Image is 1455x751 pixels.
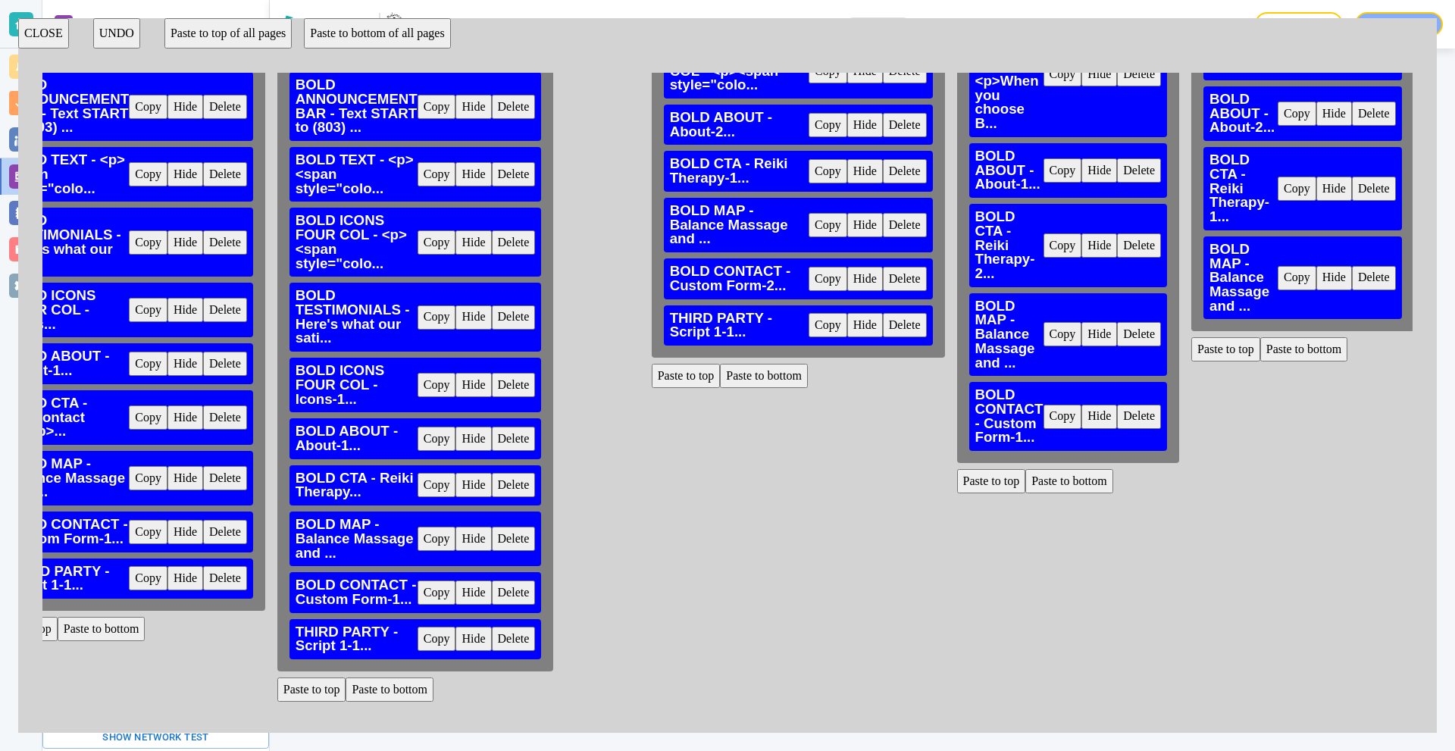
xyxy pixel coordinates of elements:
button: Delete [492,95,536,119]
p: Publish [1383,17,1415,31]
button: UNDO [93,18,140,49]
h3: BOLD ABOUT - About-1... [975,149,1044,192]
button: Hide [455,473,491,497]
button: Hide [167,352,203,376]
button: Hide [167,162,203,186]
h3: BOLD ICONS FOUR COL - <p><span style="colo... [296,214,418,271]
button: Publish [1355,12,1443,36]
button: Copy [809,213,847,237]
button: Copy [418,95,456,119]
img: editor icon [55,15,73,33]
button: Copy [129,405,167,430]
h3: BOLD ABOUT - About-2... [1209,92,1278,135]
h3: BOLD CTA - <p>Contact Us</p>... [7,396,129,439]
button: Copy [809,159,847,183]
button: Delete [883,213,927,237]
button: Hide [455,527,491,551]
button: Hide [167,405,203,430]
button: Copy [129,162,167,186]
button: Show network test [42,726,269,749]
button: Delete [203,230,247,255]
button: Delete [883,267,927,291]
button: Hide [1081,405,1117,429]
button: Hide [167,566,203,590]
button: Delete [203,352,247,376]
button: Delete [883,313,927,337]
button: Delete [883,159,927,183]
button: Delete [1117,233,1161,258]
button: Copy [1278,266,1316,290]
h3: BOLD TESTIMONIALS - Here's what our sati... [296,289,418,346]
h3: BOLD ABOUT - About-2... [670,111,809,139]
button: Copy [129,298,167,322]
button: Copy [1044,233,1082,258]
h3: BOLD CONTACT - Custom Form-1... [7,518,129,546]
button: Hide [455,162,491,186]
button: Delete [492,580,536,605]
button: Hide [455,373,491,397]
button: Paste to bottom [1025,469,1113,493]
button: Copy [418,527,456,551]
button: Hide [455,95,491,119]
h3: BOLD ANNOUNCEMENT BAR - Text START to (803) ... [296,78,418,135]
button: Delete [1117,405,1161,429]
button: Copy [129,520,167,544]
button: Delete [1352,102,1396,126]
h3: Need help? [1196,17,1243,31]
button: Delete [883,113,927,137]
button: Hide [847,313,883,337]
button: Copy [1278,177,1316,201]
button: Copy [129,95,167,119]
h3: BOLD ICONS FOUR COL - Icons... [7,289,129,331]
button: Paste to bottom of all pages [304,18,450,49]
h3: BOLD CONTACT - Custom Form-1... [296,578,418,606]
button: Paste to bottom [58,617,145,641]
h3: BOLD TESTIMONIALS - Here's what our sati... [7,214,129,271]
h3: BOLD CONTACT - Custom Form-1... [975,388,1044,445]
button: Delete [492,162,536,186]
h3: BOLD CTA - Reiki Therapy-1... [670,157,809,185]
button: Hide [455,427,491,451]
button: Copy [1044,322,1082,346]
button: Delete [1352,266,1396,290]
button: Copy [418,230,456,255]
h3: BOLD ICONS TWO COL - <p>When you choose B... [975,17,1044,131]
button: Save Draft [1255,12,1343,36]
button: Hide [1316,177,1352,201]
button: Paste to bottom [720,364,808,388]
img: Bizwise Logo [282,15,373,33]
button: Hide [455,305,491,330]
button: Hide [167,95,203,119]
button: Delete [203,520,247,544]
button: Delete [203,298,247,322]
button: Paste to top [277,677,346,702]
button: Hide [455,230,491,255]
button: Hide [455,580,491,605]
button: Delete [492,427,536,451]
h3: THIRD PARTY - Script 1-1... [670,311,809,340]
button: Delete [203,405,247,430]
button: Hide [1081,62,1117,86]
button: Hide [167,298,203,322]
button: Paste to bottom [346,677,433,702]
button: Copy [1044,62,1082,86]
h3: BOLD MAP - Balance Massage and ... [296,518,418,560]
h3: BOLD CTA - Reiki Therapy... [296,471,418,499]
button: Copy [418,162,456,186]
button: Copy [129,352,167,376]
button: Hide [167,466,203,490]
h3: BOLD CONTACT - Custom Form-2... [670,264,809,293]
button: Paste to bottom [1260,337,1348,361]
button: Copy [1044,405,1082,429]
button: Hide [167,230,203,255]
h3: BOLD MAP - Balance Massage and ... [670,204,809,246]
button: Copy [418,427,456,451]
button: Delete [492,473,536,497]
button: Copy [418,580,456,605]
button: Copy [809,313,847,337]
button: Hide [847,213,883,237]
button: Hide [847,113,883,137]
button: Paste to top [957,469,1026,493]
button: Delete [203,95,247,119]
button: Hide [455,627,491,651]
